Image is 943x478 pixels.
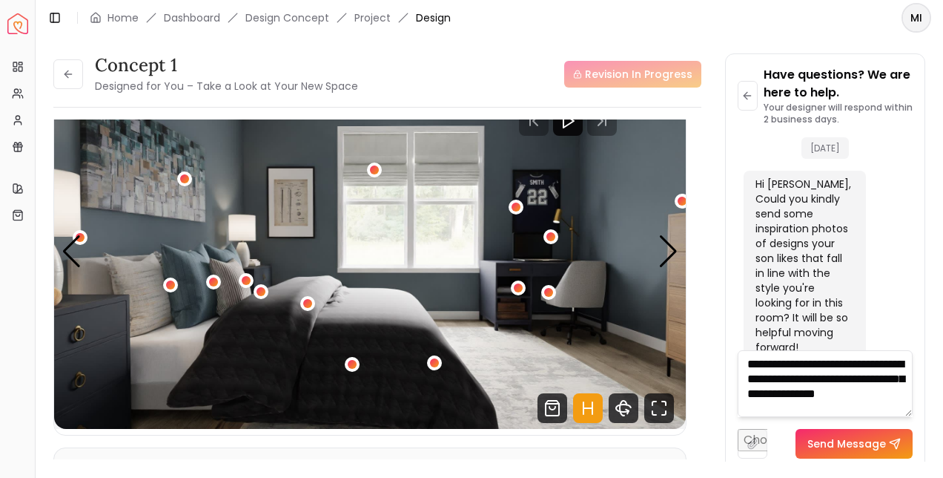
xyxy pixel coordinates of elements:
[62,235,82,268] div: Previous slide
[7,13,28,34] img: Spacejoy Logo
[764,66,913,102] p: Have questions? We are here to help.
[54,73,686,429] img: Design Render 2
[245,10,329,25] li: Design Concept
[559,112,577,130] svg: Play
[795,429,913,459] button: Send Message
[537,393,567,423] svg: Shop Products from this design
[644,393,674,423] svg: Fullscreen
[416,10,451,25] span: Design
[658,235,678,268] div: Next slide
[354,10,391,25] a: Project
[755,177,851,355] div: Hi [PERSON_NAME], Could you kindly send some inspiration photos of designs your son likes that fa...
[801,137,849,159] span: [DATE]
[54,73,686,429] div: 2 / 4
[95,79,358,94] small: Designed for You – Take a Look at Your New Space
[573,393,603,423] svg: Hotspots Toggle
[903,4,930,31] span: MI
[90,10,451,25] nav: breadcrumb
[107,10,139,25] a: Home
[764,102,913,125] p: Your designer will respond within 2 business days.
[901,3,931,33] button: MI
[609,393,638,423] svg: 360 View
[54,73,686,429] div: Carousel
[95,53,358,77] h3: Concept 1
[164,10,220,25] a: Dashboard
[7,13,28,34] a: Spacejoy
